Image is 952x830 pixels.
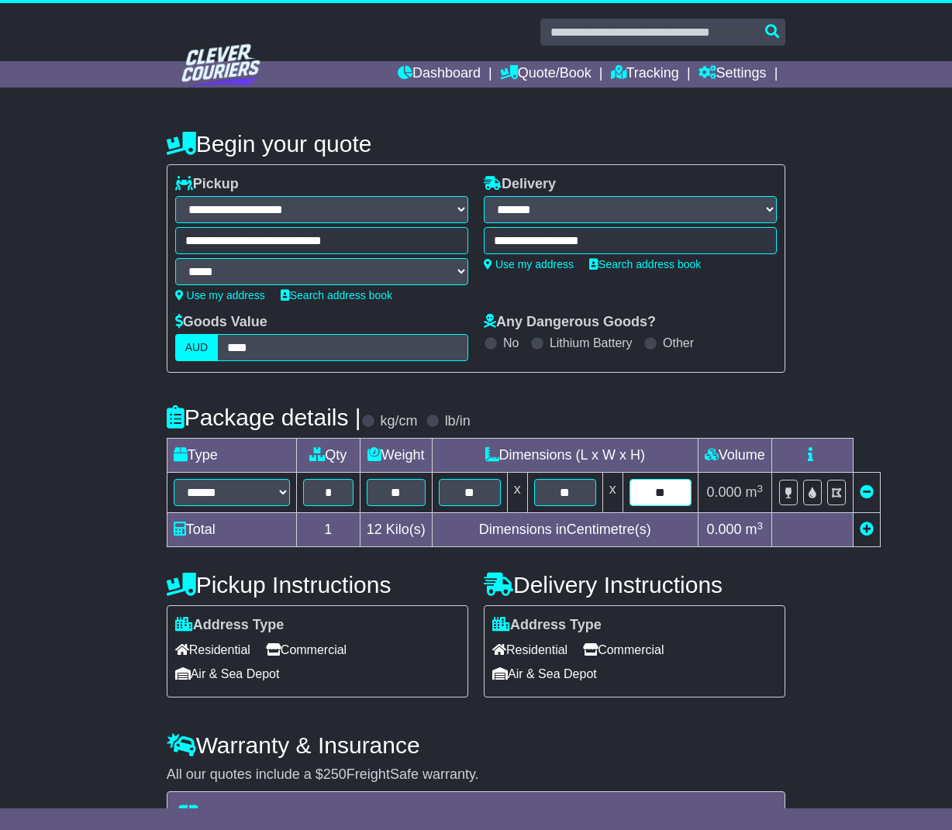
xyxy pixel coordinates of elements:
[706,522,741,537] span: 0.000
[746,484,764,500] span: m
[266,638,347,662] span: Commercial
[484,258,574,270] a: Use my address
[167,766,786,784] div: All our quotes include a $ FreightSafe warranty.
[281,289,392,301] a: Search address book
[432,439,698,473] td: Dimensions (L x W x H)
[492,617,602,634] label: Address Type
[757,520,764,532] sup: 3
[445,413,471,430] label: lb/in
[167,131,786,157] h4: Begin your quote
[432,513,698,547] td: Dimensions in Centimetre(s)
[175,638,250,662] span: Residential
[167,439,296,473] td: Type
[698,439,771,473] td: Volume
[583,638,664,662] span: Commercial
[706,484,741,500] span: 0.000
[500,61,592,88] a: Quote/Book
[167,405,361,430] h4: Package details |
[663,336,694,350] label: Other
[167,513,296,547] td: Total
[484,314,656,331] label: Any Dangerous Goods?
[367,522,382,537] span: 12
[757,483,764,494] sup: 3
[550,336,633,350] label: Lithium Battery
[860,484,874,500] a: Remove this item
[360,513,432,547] td: Kilo(s)
[175,289,265,301] a: Use my address
[611,61,679,88] a: Tracking
[698,61,767,88] a: Settings
[167,572,468,598] h4: Pickup Instructions
[175,334,219,361] label: AUD
[398,61,481,88] a: Dashboard
[507,473,527,513] td: x
[175,314,267,331] label: Goods Value
[381,413,418,430] label: kg/cm
[484,572,785,598] h4: Delivery Instructions
[492,662,597,686] span: Air & Sea Depot
[602,473,623,513] td: x
[296,513,360,547] td: 1
[360,439,432,473] td: Weight
[503,336,519,350] label: No
[167,732,786,758] h4: Warranty & Insurance
[484,176,556,193] label: Delivery
[296,439,360,473] td: Qty
[492,638,567,662] span: Residential
[175,617,285,634] label: Address Type
[175,662,280,686] span: Air & Sea Depot
[177,804,776,830] h4: Transit Insurance Coverage for $
[175,176,239,193] label: Pickup
[539,804,597,830] span: 25.51
[746,522,764,537] span: m
[589,258,701,270] a: Search address book
[323,766,347,782] span: 250
[860,522,874,537] a: Add new item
